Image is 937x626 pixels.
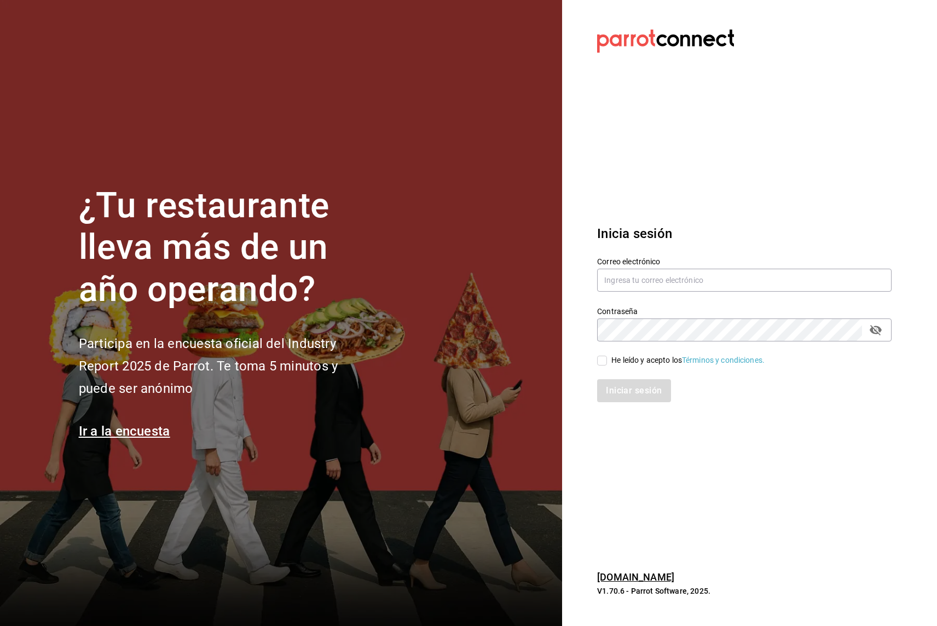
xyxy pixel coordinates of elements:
[79,185,374,311] h1: ¿Tu restaurante lleva más de un año operando?
[597,571,674,583] a: [DOMAIN_NAME]
[597,224,892,244] h3: Inicia sesión
[682,356,765,364] a: Términos y condiciones.
[79,424,170,439] a: Ir a la encuesta
[611,355,765,366] div: He leído y acepto los
[597,307,892,315] label: Contraseña
[597,257,892,265] label: Correo electrónico
[597,269,892,292] input: Ingresa tu correo electrónico
[597,586,892,596] p: V1.70.6 - Parrot Software, 2025.
[866,321,885,339] button: passwordField
[79,333,374,399] h2: Participa en la encuesta oficial del Industry Report 2025 de Parrot. Te toma 5 minutos y puede se...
